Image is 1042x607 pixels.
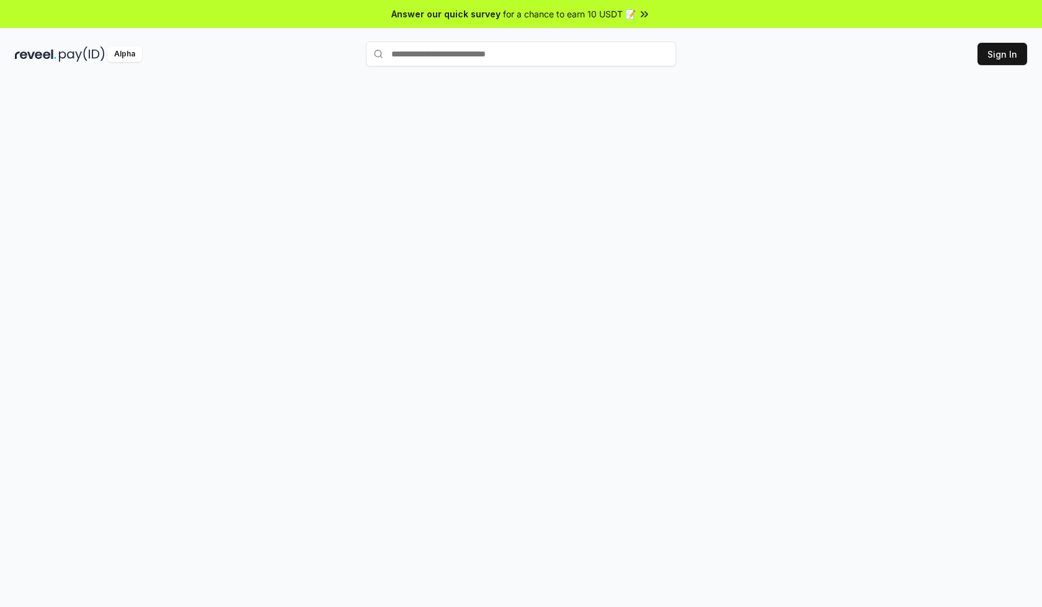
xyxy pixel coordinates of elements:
[503,7,636,20] span: for a chance to earn 10 USDT 📝
[391,7,501,20] span: Answer our quick survey
[59,47,105,62] img: pay_id
[977,43,1027,65] button: Sign In
[15,47,56,62] img: reveel_dark
[107,47,142,62] div: Alpha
